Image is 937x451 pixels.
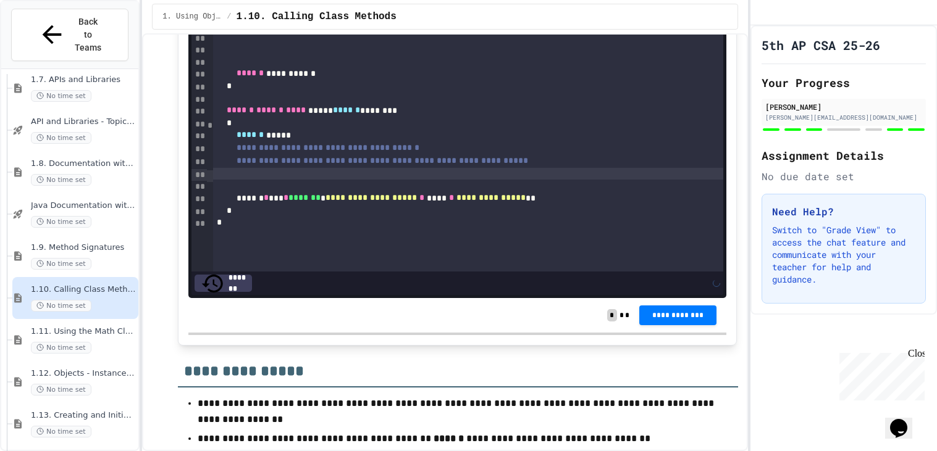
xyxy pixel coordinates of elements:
span: No time set [31,90,91,102]
span: 1.7. APIs and Libraries [31,75,136,85]
span: 1.13. Creating and Initializing Objects: Constructors [31,410,136,421]
span: No time set [31,342,91,354]
iframe: chat widget [885,402,925,439]
iframe: chat widget [834,348,925,400]
h2: Assignment Details [762,147,926,164]
span: 1.9. Method Signatures [31,242,136,253]
p: Switch to "Grade View" to access the chat feature and communicate with your teacher for help and ... [772,224,915,286]
span: No time set [31,174,91,186]
span: No time set [31,132,91,144]
span: / [227,12,231,22]
h2: Your Progress [762,74,926,91]
span: No time set [31,258,91,270]
h1: 5th AP CSA 25-26 [762,36,880,54]
span: No time set [31,300,91,312]
h3: Need Help? [772,204,915,219]
span: 1.11. Using the Math Class [31,326,136,337]
span: Java Documentation with Comments - Topic 1.8 [31,201,136,211]
div: Chat with us now!Close [5,5,85,78]
span: 1.10. Calling Class Methods [237,9,397,24]
span: Back to Teams [74,15,103,54]
div: No due date set [762,169,926,184]
span: API and Libraries - Topic 1.7 [31,117,136,127]
span: 1.10. Calling Class Methods [31,284,136,295]
button: Back to Teams [11,9,128,61]
span: No time set [31,426,91,437]
span: No time set [31,216,91,228]
span: 1.12. Objects - Instances of Classes [31,368,136,379]
span: No time set [31,384,91,395]
div: [PERSON_NAME][EMAIL_ADDRESS][DOMAIN_NAME] [765,113,922,122]
div: [PERSON_NAME] [765,101,922,112]
span: 1.8. Documentation with Comments and Preconditions [31,159,136,169]
span: 1. Using Objects and Methods [162,12,222,22]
